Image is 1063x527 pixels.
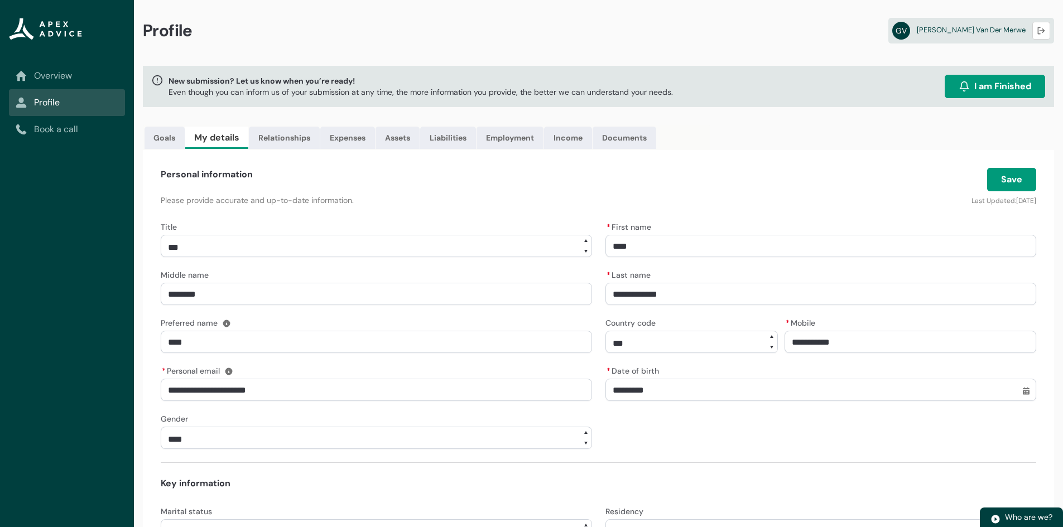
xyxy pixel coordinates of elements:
[605,363,663,376] label: Date of birth
[1016,196,1036,205] lightning-formatted-date-time: [DATE]
[9,18,82,40] img: Apex Advice Group
[607,222,610,232] abbr: required
[605,219,656,233] label: First name
[169,86,673,98] p: Even though you can inform us of your submission at any time, the more information you provide, t...
[888,18,1054,43] a: GV[PERSON_NAME] Van Der Merwe
[1032,22,1050,40] button: Logout
[607,270,610,280] abbr: required
[249,127,320,149] a: Relationships
[161,168,253,181] h4: Personal information
[477,127,543,149] a: Employment
[185,127,248,149] a: My details
[945,75,1045,98] button: I am Finished
[161,363,224,376] label: Personal email
[320,127,375,149] a: Expenses
[161,222,177,232] span: Title
[169,75,673,86] span: New submission? Let us know when you’re ready!
[161,414,188,424] span: Gender
[16,96,118,109] a: Profile
[786,318,790,328] abbr: required
[420,127,476,149] a: Liabilities
[974,80,1031,93] span: I am Finished
[605,267,655,281] label: Last name
[376,127,420,149] a: Assets
[917,25,1026,35] span: [PERSON_NAME] Van Der Merwe
[892,22,910,40] abbr: GV
[16,69,118,83] a: Overview
[971,196,1016,205] lightning-formatted-text: Last Updated:
[145,127,185,149] a: Goals
[162,366,166,376] abbr: required
[544,127,592,149] a: Income
[16,123,118,136] a: Book a call
[9,62,125,143] nav: Sub page
[605,318,656,328] span: Country code
[1005,512,1052,522] span: Who are we?
[959,81,970,92] img: alarm.svg
[593,127,656,149] a: Documents
[987,168,1036,191] button: Save
[143,20,193,41] span: Profile
[161,267,213,281] label: Middle name
[605,506,643,516] span: Residency
[161,506,212,516] span: Marital status
[785,315,820,328] label: Mobile
[161,195,740,206] p: Please provide accurate and up-to-date information.
[990,514,1001,524] img: play.svg
[161,477,1036,490] h4: Key information
[607,366,610,376] abbr: required
[161,315,222,328] label: Preferred name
